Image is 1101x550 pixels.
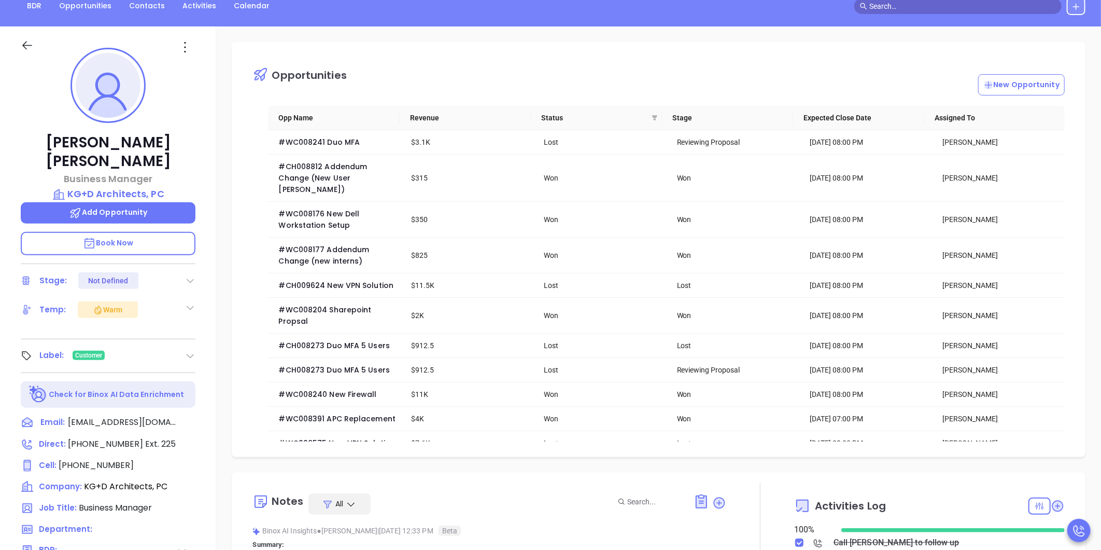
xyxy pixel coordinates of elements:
[21,187,195,201] a: KG+D Architects, PC
[677,340,795,351] div: Lost
[860,3,867,10] span: search
[677,413,795,424] div: Won
[93,304,122,316] div: Warm
[925,106,1056,130] th: Assigned To
[278,340,390,351] a: #CH008273 Duo MFA 5 Users
[650,110,660,126] span: filter
[39,438,66,449] span: Direct :
[278,280,393,291] span: #CH009624 New VPN Solution
[942,364,1061,376] div: [PERSON_NAME]
[810,136,928,148] div: [DATE] 08:00 PM
[40,416,65,430] span: Email:
[677,364,795,376] div: Reviewing Proposal
[677,389,795,400] div: Won
[400,106,531,130] th: Revenue
[39,460,57,471] span: Cell :
[541,112,647,123] span: Status
[627,496,682,507] input: Search...
[810,214,928,225] div: [DATE] 08:00 PM
[278,438,395,448] a: #WC008575 New VPN Solution
[412,250,530,261] div: $825
[79,502,152,514] span: Business Manager
[677,280,795,291] div: Lost
[942,250,1061,261] div: [PERSON_NAME]
[278,305,373,326] a: #WC008204 Sharepoint Propsal
[278,389,376,400] a: #WC008240 New Firewall
[278,365,390,375] a: #CH008273 Duo MFA 5 Users
[76,53,140,118] img: profile-user
[544,340,662,351] div: Lost
[317,527,321,535] span: ●
[412,389,530,400] div: $11K
[544,310,662,321] div: Won
[544,280,662,291] div: Lost
[252,523,726,539] div: Binox AI Insights [PERSON_NAME] | [DATE] 12:33 PM
[412,364,530,376] div: $912.5
[810,280,928,291] div: [DATE] 08:00 PM
[39,502,77,513] span: Job Title:
[335,499,343,509] span: All
[412,310,530,321] div: $2K
[810,310,928,321] div: [DATE] 08:00 PM
[983,79,1060,90] p: New Opportunity
[69,207,148,217] span: Add Opportunity
[278,244,371,266] a: #WC008177 Addendum Change (new interns)
[544,413,662,424] div: Won
[59,459,134,471] span: [PHONE_NUMBER]
[252,528,260,535] img: svg%3e
[677,437,795,449] div: Lost
[942,214,1061,225] div: [PERSON_NAME]
[68,416,177,429] span: [EMAIL_ADDRESS][DOMAIN_NAME]
[21,172,195,186] p: Business Manager
[810,413,928,424] div: [DATE] 07:00 PM
[677,136,795,148] div: Reviewing Proposal
[942,310,1061,321] div: [PERSON_NAME]
[793,106,924,130] th: Expected Close Date
[652,115,658,121] span: filter
[272,496,303,506] div: Notes
[677,214,795,225] div: Won
[278,209,361,230] a: #WC008176 New Dell Workstation Setup
[39,302,66,318] div: Temp:
[810,437,928,449] div: [DATE] 08:00 PM
[677,172,795,184] div: Won
[412,340,530,351] div: $912.5
[88,272,128,289] div: Not Defined
[544,250,662,261] div: Won
[794,524,829,536] div: 100 %
[278,137,360,147] a: #WC008241 Duo MFA
[810,340,928,351] div: [DATE] 08:00 PM
[810,364,928,376] div: [DATE] 08:00 PM
[815,501,886,511] span: Activities Log
[810,172,928,184] div: [DATE] 08:00 PM
[810,250,928,261] div: [DATE] 08:00 PM
[412,437,530,449] div: $7.6K
[272,70,346,80] div: Opportunities
[412,413,530,424] div: $4K
[39,273,67,288] div: Stage:
[412,214,530,225] div: $350
[268,106,399,130] th: Opp Name
[21,133,195,171] p: [PERSON_NAME] [PERSON_NAME]
[49,389,184,400] p: Check for Binox AI Data Enrichment
[662,106,793,130] th: Stage
[39,348,64,363] div: Label:
[278,414,396,424] a: #WC008391 APC Replacement
[942,437,1061,449] div: [PERSON_NAME]
[412,136,530,148] div: $3.1K
[544,214,662,225] div: Won
[83,238,134,248] span: Book Now
[75,350,103,361] span: Customer
[942,280,1061,291] div: [PERSON_NAME]
[84,480,167,492] span: KG+D Architects, PC
[278,161,369,195] a: #CH008812 Addendum Change (New User [PERSON_NAME])
[68,438,143,450] span: [PHONE_NUMBER]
